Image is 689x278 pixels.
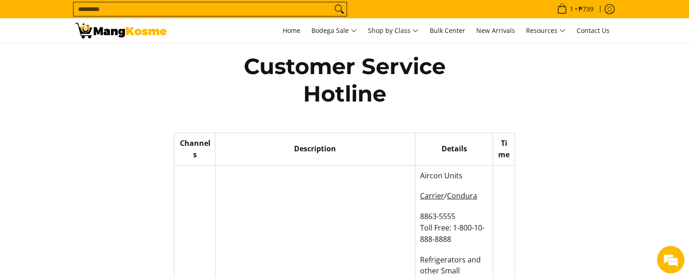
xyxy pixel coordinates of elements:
span: Shop by Class [368,25,419,37]
a: Carrier [420,191,444,201]
p: / [420,190,488,211]
a: Bodega Sale [307,18,362,43]
td: Channels [175,133,215,165]
a: New Arrivals [472,18,520,43]
span: New Arrivals [476,26,515,35]
td: Description [215,133,415,165]
span: ₱739 [577,6,595,12]
span: Home [283,26,300,35]
span: Resources [526,25,566,37]
button: Search [332,2,347,16]
a: Shop by Class [363,18,423,43]
td: Details [416,133,493,165]
span: • [554,4,596,14]
p: 8863-5555 Toll Free: 1-800-10-888-8888 [420,211,488,254]
h1: Customer Service Hotline [212,53,477,107]
span: Contact Us [577,26,610,35]
a: Bulk Center [425,18,470,43]
p: Aircon Units [420,170,488,191]
span: Bodega Sale [311,25,357,37]
img: Customer Service Hotline | Mang Kosme [75,23,167,38]
span: 1 [568,6,575,12]
td: Time [493,133,515,165]
a: Resources [521,18,570,43]
a: Contact Us [572,18,614,43]
a: Home [278,18,305,43]
nav: Main Menu [176,18,614,43]
span: Bulk Center [430,26,465,35]
a: Condura [447,191,477,201]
